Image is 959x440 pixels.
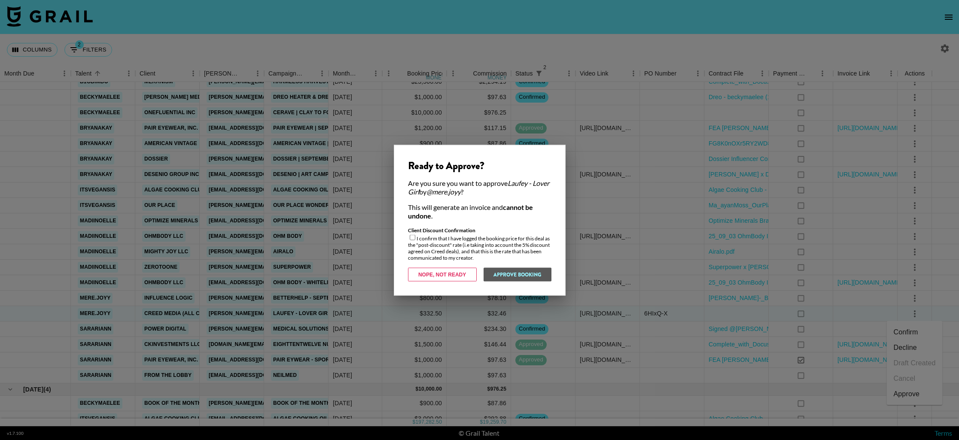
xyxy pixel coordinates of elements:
div: This will generate an invoice and . [408,203,551,220]
div: Are you sure you want to approve by ? [408,179,551,196]
em: Laufey - Lover Girl [408,179,549,195]
em: @ mere.joyy [426,187,461,195]
button: Approve Booking [484,267,551,281]
div: Ready to Approve? [408,159,551,172]
button: Nope, Not Ready [408,267,477,281]
strong: Client Discount Confirmation [408,227,475,233]
strong: cannot be undone [408,203,533,219]
div: I confirm that I have logged the booking price for this deal as the "post-discount" rate (i.e tak... [408,227,551,261]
